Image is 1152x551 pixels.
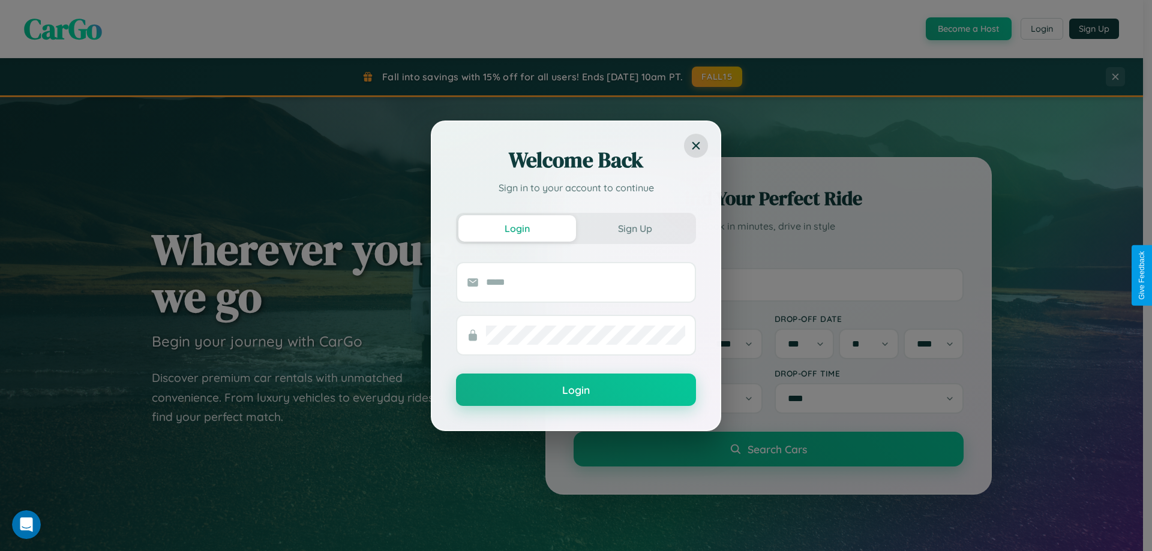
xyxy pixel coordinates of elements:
[12,510,41,539] iframe: Intercom live chat
[456,146,696,174] h2: Welcome Back
[456,374,696,406] button: Login
[456,180,696,195] p: Sign in to your account to continue
[458,215,576,242] button: Login
[1138,251,1146,300] div: Give Feedback
[576,215,694,242] button: Sign Up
